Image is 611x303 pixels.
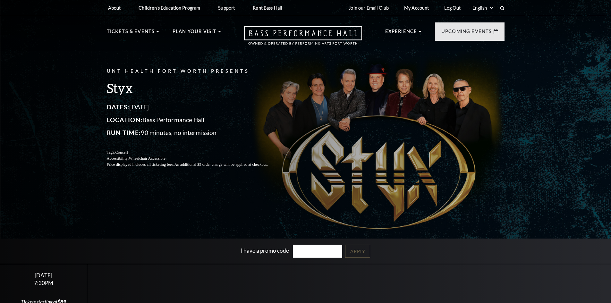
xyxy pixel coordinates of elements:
[441,28,492,39] p: Upcoming Events
[107,115,283,125] p: Bass Performance Hall
[107,116,143,123] span: Location:
[173,28,216,39] p: Plan Your Visit
[218,5,235,11] p: Support
[107,103,130,111] span: Dates:
[241,247,289,254] label: I have a promo code
[174,162,267,167] span: An additional $5 order charge will be applied at checkout.
[107,128,283,138] p: 90 minutes, no intermission
[385,28,417,39] p: Experience
[107,102,283,112] p: [DATE]
[107,80,283,96] h3: Styx
[8,272,80,279] div: [DATE]
[115,150,128,155] span: Concert
[107,129,141,136] span: Run Time:
[107,162,283,168] p: Price displayed includes all ticketing fees.
[129,156,165,161] span: Wheelchair Accessible
[107,156,283,162] p: Accessibility:
[108,5,121,11] p: About
[8,280,80,286] div: 7:30PM
[107,67,283,75] p: UNT Health Fort Worth Presents
[139,5,200,11] p: Children's Education Program
[253,5,282,11] p: Rent Bass Hall
[471,5,494,11] select: Select:
[107,28,155,39] p: Tickets & Events
[107,149,283,156] p: Tags:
